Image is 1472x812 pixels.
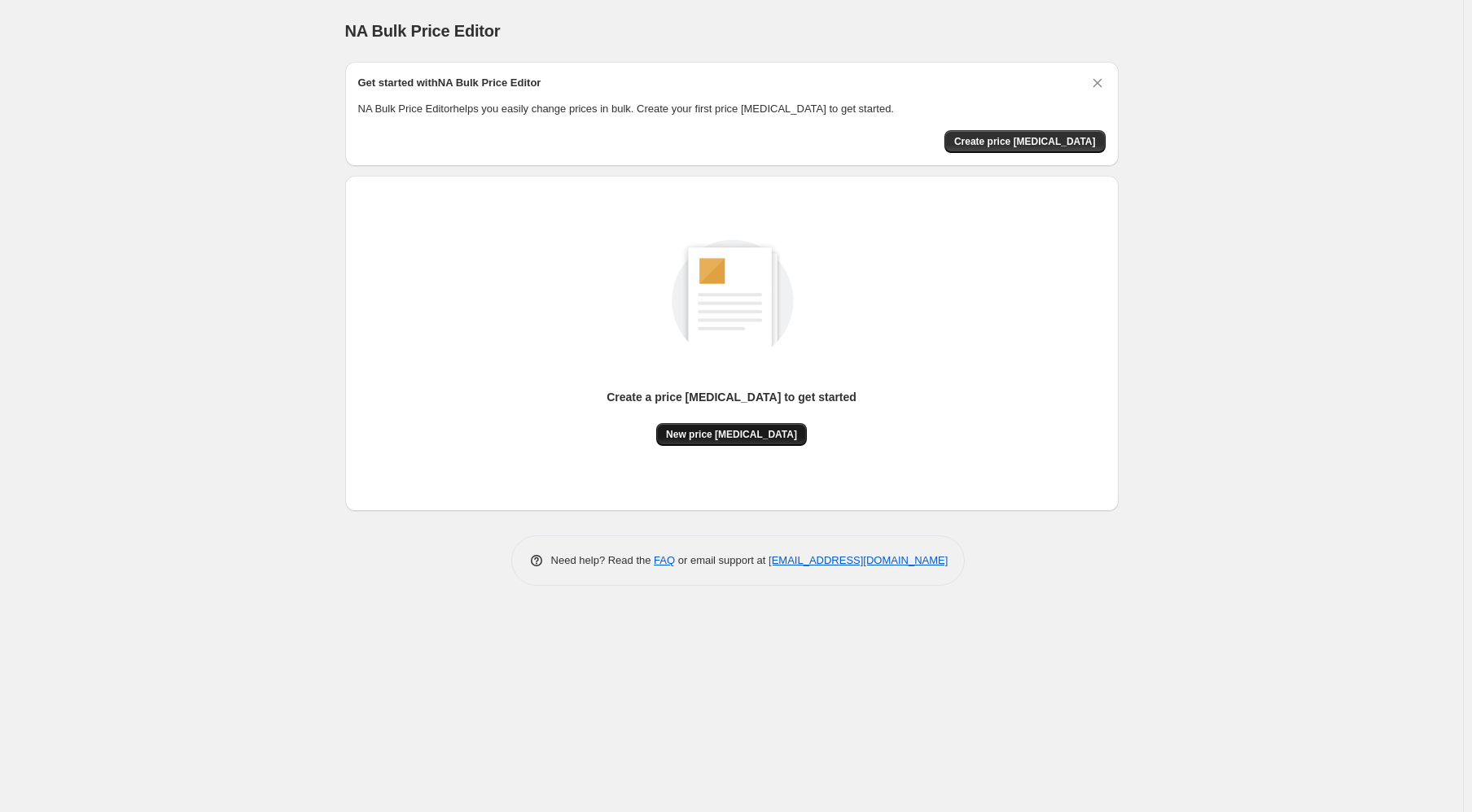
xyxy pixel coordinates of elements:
button: New price [MEDICAL_DATA] [656,423,807,446]
button: Create price change job [944,130,1106,153]
p: Create a price [MEDICAL_DATA] to get started [607,389,856,405]
span: Need help? Read the [551,554,655,566]
p: NA Bulk Price Editor helps you easily change prices in bulk. Create your first price [MEDICAL_DAT... [358,101,1106,117]
a: [EMAIL_ADDRESS][DOMAIN_NAME] [769,554,948,566]
span: NA Bulk Price Editor [345,22,501,40]
span: or email support at [675,554,769,566]
button: Dismiss card [1089,75,1106,91]
span: Create price [MEDICAL_DATA] [954,135,1096,148]
h2: Get started with NA Bulk Price Editor [358,75,541,91]
a: FAQ [654,554,675,566]
span: New price [MEDICAL_DATA] [666,428,797,441]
